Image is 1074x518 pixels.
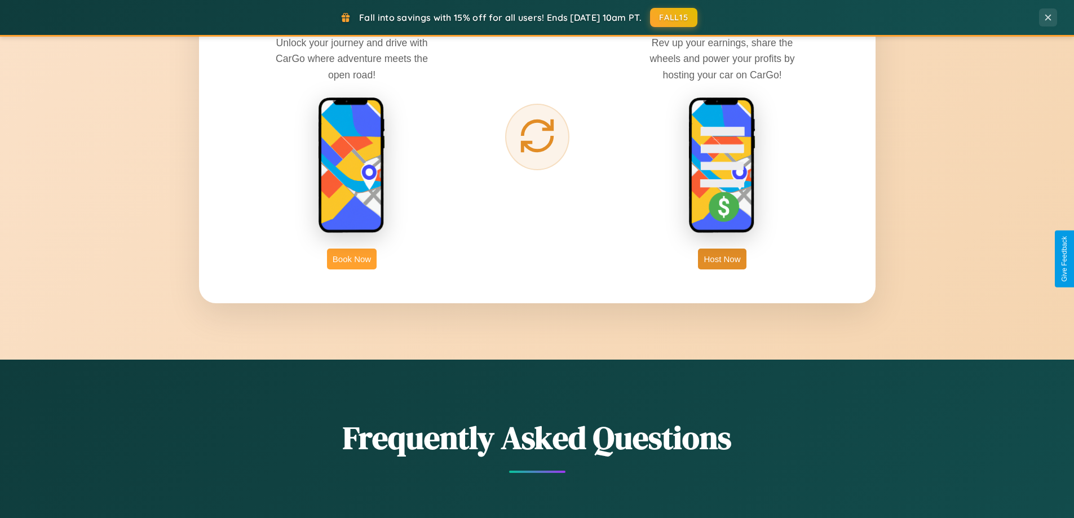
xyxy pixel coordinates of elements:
span: Fall into savings with 15% off for all users! Ends [DATE] 10am PT. [359,12,642,23]
button: FALL15 [650,8,697,27]
div: Give Feedback [1060,236,1068,282]
button: Book Now [327,249,377,269]
img: rent phone [318,97,386,234]
p: Unlock your journey and drive with CarGo where adventure meets the open road! [267,35,436,82]
img: host phone [688,97,756,234]
button: Host Now [698,249,746,269]
h2: Frequently Asked Questions [199,416,876,459]
p: Rev up your earnings, share the wheels and power your profits by hosting your car on CarGo! [638,35,807,82]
